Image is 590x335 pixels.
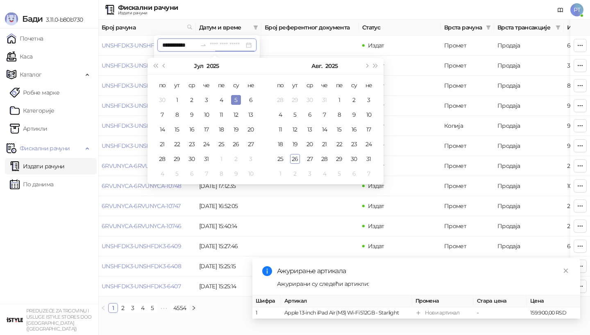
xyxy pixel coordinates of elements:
td: 2025-08-08 [332,107,347,122]
div: 28 [157,154,167,164]
td: 2025-08-10 [243,166,258,181]
td: 2025-07-28 [155,152,170,166]
td: 2025-08-26 [288,152,302,166]
td: 6RVUNYCA-6RVUNYCA-10749 [98,156,196,176]
td: 2025-07-11 [214,107,229,122]
div: 8 [216,169,226,179]
div: 24 [364,139,374,149]
div: 19 [290,139,300,149]
td: Продаја [494,116,564,136]
td: 2025-08-09 [347,107,361,122]
a: 4554 [171,303,188,312]
div: 4 [216,95,226,105]
td: Промет [441,56,494,76]
div: 26 [231,139,241,149]
span: Каталог [20,66,42,83]
td: Промет [441,36,494,56]
td: UNSHFDK3-UNSHFDK3-6412 [98,96,196,116]
a: 6RVUNYCA-6RVUNYCA-10749 [102,162,181,170]
div: 9 [231,169,241,179]
div: 11 [275,124,285,134]
td: 2025-08-06 [302,107,317,122]
div: 4 [320,169,329,179]
div: 5 [231,95,241,105]
td: 2025-08-13 [302,122,317,137]
td: 2025-08-23 [347,137,361,152]
td: 2025-07-09 [184,107,199,122]
div: 15 [334,124,344,134]
td: Продаја [494,176,564,196]
div: 30 [349,154,359,164]
td: 2025-07-17 [199,122,214,137]
td: 2025-07-05 [229,93,243,107]
button: Претходна година (Control + left) [151,58,160,74]
div: 27 [305,154,315,164]
div: 6 [305,110,315,120]
td: 2025-08-15 [332,122,347,137]
span: filter [484,21,492,34]
th: че [199,78,214,93]
div: 2 [187,95,197,105]
td: 2025-08-27 [302,152,317,166]
div: 7 [157,110,167,120]
th: че [317,78,332,93]
li: Следећа страна [189,303,199,313]
th: Врста трансакције [494,20,564,36]
div: 18 [216,124,226,134]
td: 2025-07-14 [155,122,170,137]
span: 3.11.0-b80b730 [43,16,83,23]
div: 31 [202,154,211,164]
li: 4 [138,303,147,313]
th: Број рачуна [98,20,196,36]
td: 2025-08-03 [361,93,376,107]
button: Изабери годину [206,58,219,74]
td: 2025-07-04 [214,93,229,107]
td: Продаја [494,56,564,76]
td: 2025-07-22 [170,137,184,152]
td: 2025-07-29 [170,152,184,166]
div: 2 [349,95,359,105]
td: 2025-07-24 [199,137,214,152]
td: 2025-07-31 [317,93,332,107]
td: 6RVUNYCA-6RVUNYCA-10746 [98,216,196,236]
span: ••• [157,303,170,313]
span: Фискални рачуни [20,140,70,156]
th: по [273,78,288,93]
div: 7 [320,110,329,120]
td: 2025-08-03 [243,152,258,166]
div: 3 [202,95,211,105]
td: Продаја [494,76,564,96]
td: 2025-07-25 [214,137,229,152]
a: 4 [138,303,147,312]
a: 6RVUNYCA-6RVUNYCA-10746 [102,222,181,230]
td: 2025-08-16 [347,122,361,137]
button: Изабери месец [311,58,322,74]
div: 21 [157,139,167,149]
span: Врста рачуна [444,23,483,32]
div: 10 [202,110,211,120]
td: Промет [441,76,494,96]
td: 2025-09-06 [347,166,361,181]
td: 2025-08-17 [361,122,376,137]
button: Следећа година (Control + right) [371,58,380,74]
span: to [200,42,206,48]
div: 1 [275,169,285,179]
div: 11 [216,110,226,120]
div: 8 [172,110,182,120]
div: 29 [172,154,182,164]
li: Следећих 5 Страна [157,303,170,313]
td: 2025-06-30 [155,93,170,107]
div: 1 [334,95,344,105]
span: Издат [368,122,384,129]
td: 2025-08-02 [229,152,243,166]
td: 2025-08-06 [184,166,199,181]
span: Издат [368,182,384,190]
span: Издат [368,42,384,49]
div: 3 [364,95,374,105]
div: Нови артикал [425,309,459,317]
td: 2025-08-01 [332,93,347,107]
td: 2025-09-03 [302,166,317,181]
a: 1 [109,303,118,312]
div: 29 [334,154,344,164]
span: close [563,268,569,274]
